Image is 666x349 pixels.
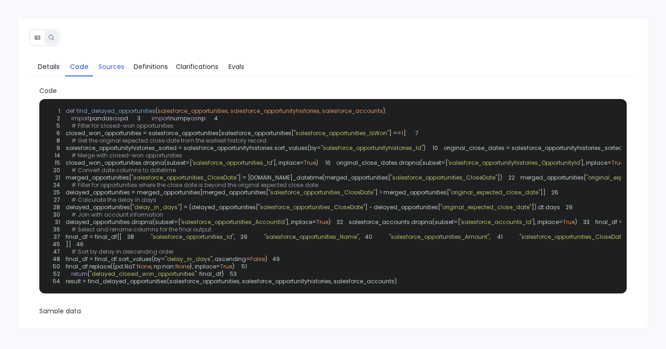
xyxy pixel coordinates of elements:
[423,144,425,152] span: )
[611,159,623,167] span: True
[48,278,66,285] span: 54
[158,107,383,115] span: salesforce_opportunities, salesforce_opportunityhistories, salesforce_accounts
[132,203,179,211] span: "delay_in_days"
[238,174,390,181] span: ] = [DOMAIN_NAME]_datetime(merged_opportunities[
[448,159,581,167] span: 'salesforce_opportunityhistories_OpportunityId'
[321,144,423,152] span: "salesforce_opportunityhistories_Id"
[425,144,444,152] span: 10
[70,62,88,72] span: Code
[48,122,66,130] span: 5
[520,174,586,181] span: merged_opportunities[
[336,159,448,167] span: original_close_dates.dropna(subset=[
[48,159,66,167] span: 15
[170,114,191,122] span: numpy
[48,115,66,122] span: 2
[71,211,163,218] span: # Join with account information
[197,270,224,278] span: : final_df}
[176,62,218,72] span: Clarifications
[48,211,66,218] span: 30
[48,263,66,270] span: 50
[390,174,497,181] span: "salesforce_opportunities_CloseDate"
[389,129,401,137] span: ] ==
[440,203,531,211] span: "original_expected_close_date"
[165,255,212,263] span: "delay_in_days"
[151,233,234,241] span: "salesforce_opportunities_Id"
[360,233,378,241] span: 40
[48,218,66,226] span: 31
[190,262,220,270] span: }, inplace=
[48,196,66,204] span: 27
[66,174,131,181] span: merged_opportunities[
[316,159,318,167] span: )
[71,248,173,256] span: # Sort by delay in descending order
[48,130,66,137] span: 6
[99,62,124,72] span: Sources
[152,114,170,122] span: import
[258,203,365,211] span: "salesforce_opportunities_CloseDate"
[71,122,173,130] span: # Filter for closed-won opportunities
[267,256,285,263] span: 49
[304,159,316,167] span: True
[383,107,387,115] span: ):
[128,115,146,122] span: 3
[155,107,158,115] span: (
[48,248,66,256] span: 47
[48,181,66,189] span: 24
[179,203,258,211] span: ] = (delayed_opportunities[
[48,204,66,211] span: 28
[90,270,197,278] span: "delayed_closed_won_opportunities"
[406,130,424,137] span: 7
[71,166,176,174] span: # Convert date columns to datetime
[120,114,128,122] span: pd
[577,218,595,226] span: 33
[316,218,328,226] span: True
[76,107,155,115] span: find_delayed_opportunities
[532,218,563,226] span: ], inplace=
[66,107,75,115] span: def
[66,159,192,167] span: closed_won_opportunities.dropna(subset=[
[560,204,578,211] span: 29
[48,270,66,278] span: 52
[268,188,375,196] span: "salesforce_opportunities_CloseDate"
[192,159,273,167] span: 'salesforce_opportunities_Id'
[349,218,460,226] span: salesforce_accounts.dropna(subset=[
[134,62,168,72] span: Definitions
[286,218,316,226] span: ], inplace=
[328,218,331,226] span: )
[264,233,359,241] span: "salesforce_opportunities_Name"
[581,159,611,167] span: ], inplace=
[449,188,540,196] span: "original_expected_close_date"
[331,218,349,226] span: 32
[198,114,205,122] span: np
[71,151,182,159] span: # Merge with closed-won opportunities
[490,233,508,241] span: 41
[48,233,66,241] span: 37
[48,152,66,159] span: 14
[444,144,650,152] span: original_close_dates = salesforce_opportunityhistories_sorted.groupby(
[460,218,532,226] span: 'salesforce_accounts_Id'
[151,262,175,270] span: , np.nan:
[224,270,242,278] span: 53
[71,270,87,278] span: return
[318,159,336,167] span: 16
[137,262,151,270] span: None
[48,167,66,174] span: 20
[531,203,560,211] span: ]).dt.days
[235,233,253,241] span: 39
[66,262,137,270] span: final_df.replace({pd.NaT:
[122,233,140,241] span: 38
[66,188,268,196] span: delayed_opportunities = merged_opportunities[merged_opportunities[
[48,226,66,233] span: 36
[519,233,626,241] span: "salesforce_opportunities_CloseDate"
[502,174,520,181] span: 22
[48,144,66,152] span: 9
[131,174,238,181] span: "salesforce_opportunities_CloseDate"
[39,86,627,95] span: Code
[48,174,66,181] span: 21
[497,174,502,181] span: ])
[71,225,211,233] span: # Select and rename columns for the final output
[66,144,321,152] span: salesforce_opportunityhistories_sorted = salesforce_opportunityhistories.sort_values(by=
[191,114,198,122] span: as
[234,263,253,270] span: 51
